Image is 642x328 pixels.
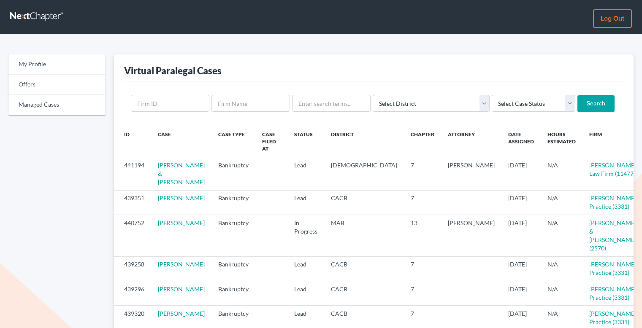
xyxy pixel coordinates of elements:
a: [PERSON_NAME] Law Firm (11477) [589,161,636,177]
input: Enter search terms... [292,95,371,112]
td: In Progress [287,215,324,256]
td: Bankruptcy [211,190,255,215]
th: Status [287,126,324,157]
td: Lead [287,256,324,281]
input: Firm Name [211,95,290,112]
th: Case Type [211,126,255,157]
td: Bankruptcy [211,215,255,256]
td: N/A [541,215,582,256]
td: [DEMOGRAPHIC_DATA] [324,157,404,190]
a: [PERSON_NAME] [158,310,205,317]
th: Hours Estimated [541,126,582,157]
a: [PERSON_NAME] [158,194,205,202]
td: [PERSON_NAME] [441,215,501,256]
input: Search [577,95,615,112]
td: 7 [404,190,441,215]
td: N/A [541,256,582,281]
td: Lead [287,281,324,306]
td: N/A [541,190,582,215]
th: Attorney [441,126,501,157]
td: N/A [541,157,582,190]
td: 441194 [114,157,151,190]
td: Bankruptcy [211,256,255,281]
a: Managed Cases [8,95,106,115]
td: 7 [404,157,441,190]
td: [DATE] [501,281,541,306]
td: [PERSON_NAME] [441,157,501,190]
th: Date Assigned [501,126,541,157]
th: Case [151,126,211,157]
th: Chapter [404,126,441,157]
a: Offers [8,75,106,95]
a: [PERSON_NAME] [158,261,205,268]
td: 440752 [114,215,151,256]
th: Case Filed At [255,126,287,157]
td: [DATE] [501,256,541,281]
a: My Profile [8,54,106,75]
td: N/A [541,281,582,306]
td: Lead [287,190,324,215]
td: MAB [324,215,404,256]
a: [PERSON_NAME] [158,285,205,293]
td: [DATE] [501,190,541,215]
a: Log out [593,9,632,28]
td: Lead [287,157,324,190]
td: CACB [324,281,404,306]
a: [PERSON_NAME] Practice (3331) [589,310,636,325]
a: [PERSON_NAME] & [PERSON_NAME] (2570) [589,219,636,252]
td: 439296 [114,281,151,306]
a: [PERSON_NAME] [158,219,205,226]
a: [PERSON_NAME] & [PERSON_NAME] [158,161,205,186]
td: 439351 [114,190,151,215]
td: CACB [324,190,404,215]
td: [DATE] [501,157,541,190]
a: [PERSON_NAME] Practice (3331) [589,194,636,210]
input: Firm ID [131,95,209,112]
td: 7 [404,256,441,281]
td: [DATE] [501,215,541,256]
th: District [324,126,404,157]
th: ID [114,126,151,157]
div: Virtual Paralegal Cases [124,65,222,77]
a: [PERSON_NAME] Practice (3331) [589,261,636,276]
td: Bankruptcy [211,281,255,306]
td: 439258 [114,256,151,281]
td: CACB [324,256,404,281]
a: [PERSON_NAME] Practice (3331) [589,285,636,301]
td: Bankruptcy [211,157,255,190]
td: 7 [404,281,441,306]
td: 13 [404,215,441,256]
